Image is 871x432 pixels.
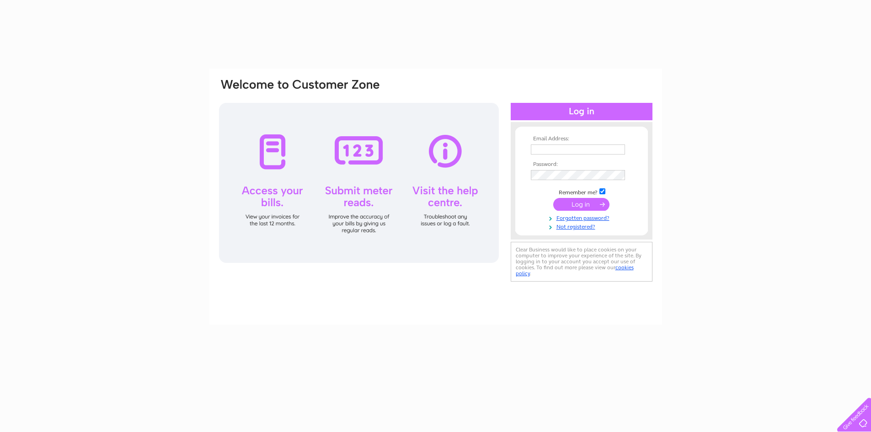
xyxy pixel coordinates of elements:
[553,198,609,211] input: Submit
[516,264,634,277] a: cookies policy
[531,222,635,230] a: Not registered?
[529,161,635,168] th: Password:
[529,187,635,196] td: Remember me?
[529,136,635,142] th: Email Address:
[531,213,635,222] a: Forgotten password?
[511,242,652,282] div: Clear Business would like to place cookies on your computer to improve your experience of the sit...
